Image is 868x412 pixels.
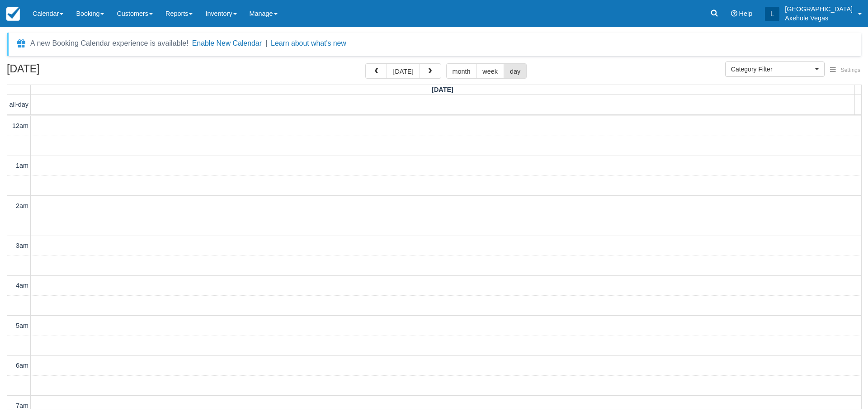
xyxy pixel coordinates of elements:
span: 3am [16,242,28,249]
button: day [504,63,527,79]
span: 2am [16,202,28,209]
div: A new Booking Calendar experience is available! [30,38,189,49]
span: Settings [841,67,860,73]
h2: [DATE] [7,63,121,80]
span: 4am [16,282,28,289]
p: [GEOGRAPHIC_DATA] [785,5,853,14]
div: L [765,7,779,21]
span: | [265,39,267,47]
img: checkfront-main-nav-mini-logo.png [6,7,20,21]
span: 12am [12,122,28,129]
button: [DATE] [387,63,420,79]
span: 6am [16,362,28,369]
button: week [476,63,504,79]
i: Help [731,10,737,17]
button: Settings [825,64,866,77]
button: Enable New Calendar [192,39,262,48]
span: 5am [16,322,28,329]
span: 1am [16,162,28,169]
span: Category Filter [731,65,813,74]
span: Help [739,10,753,17]
button: Category Filter [725,62,825,77]
span: 7am [16,402,28,409]
span: all-day [9,101,28,108]
span: [DATE] [432,86,453,93]
a: Learn about what's new [271,39,346,47]
button: month [446,63,477,79]
p: Axehole Vegas [785,14,853,23]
